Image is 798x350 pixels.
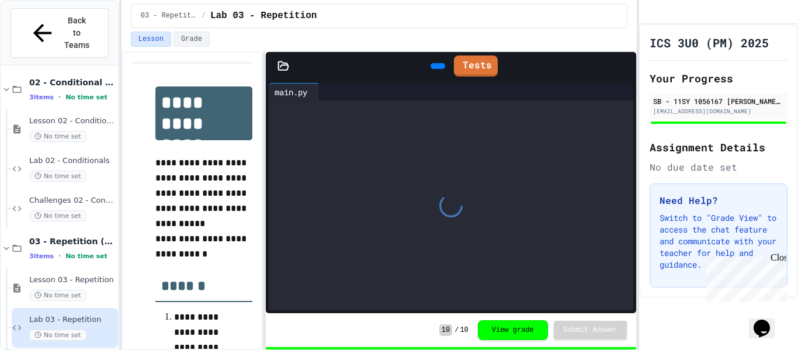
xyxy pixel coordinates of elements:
span: Lesson 03 - Repetition [29,275,116,285]
span: No time set [29,330,86,341]
span: Lab 02 - Conditionals [29,156,116,166]
div: Chat with us now!Close [5,5,81,74]
span: No time set [29,171,86,182]
button: Lesson [131,32,171,47]
span: Back to Teams [63,15,91,51]
span: • [58,92,61,102]
div: main.py [269,83,320,101]
span: 03 - Repetition (while and for) [29,236,116,247]
div: SB - 11SY 1056167 [PERSON_NAME] SS [653,96,784,106]
a: Tests [454,56,498,77]
span: 3 items [29,93,54,101]
h2: Your Progress [650,70,787,86]
span: / [202,11,206,20]
div: main.py [269,86,313,98]
span: 02 - Conditional Statements (if) [29,77,116,88]
iframe: chat widget [701,252,786,302]
span: No time set [65,93,107,101]
span: Submit Answer [563,325,618,335]
span: 3 items [29,252,54,260]
span: No time set [29,131,86,142]
h3: Need Help? [660,193,778,207]
span: / [454,325,459,335]
button: View grade [478,320,548,340]
span: No time set [65,252,107,260]
span: No time set [29,290,86,301]
p: Switch to "Grade View" to access the chat feature and communicate with your teacher for help and ... [660,212,778,271]
button: Back to Teams [11,8,109,58]
span: Lab 03 - Repetition [29,315,116,325]
h1: ICS 3U0 (PM) 2025 [650,34,769,51]
span: Lesson 02 - Conditional Statements (if) [29,116,116,126]
span: Lab 03 - Repetition [210,9,317,23]
button: Submit Answer [554,321,627,339]
span: 10 [460,325,468,335]
div: No due date set [650,160,787,174]
span: 10 [439,324,452,336]
span: 03 - Repetition (while and for) [141,11,197,20]
iframe: chat widget [749,303,786,338]
span: • [58,251,61,261]
h2: Assignment Details [650,139,787,155]
div: [EMAIL_ADDRESS][DOMAIN_NAME] [653,107,784,116]
span: Challenges 02 - Conditionals [29,196,116,206]
span: No time set [29,210,86,221]
button: Grade [174,32,210,47]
